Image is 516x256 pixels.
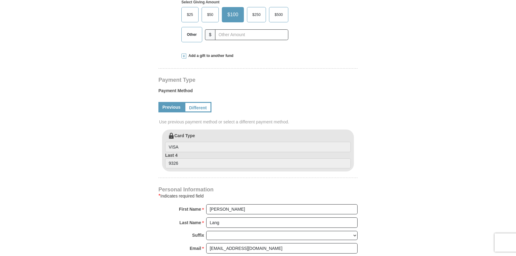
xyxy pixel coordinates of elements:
span: $250 [249,10,264,19]
strong: Email [190,244,201,253]
label: Payment Method [158,88,358,97]
strong: First Name [179,205,201,213]
input: Card Type [165,142,351,152]
span: Use previous payment method or select a different payment method. [159,119,358,125]
span: $500 [271,10,286,19]
span: $50 [204,10,216,19]
input: Last 4 [165,158,351,169]
input: Other Amount [215,29,288,40]
span: Other [184,30,200,39]
h4: Personal Information [158,187,358,192]
span: $100 [224,10,241,19]
span: Add a gift to another fund [186,53,233,58]
div: Indicates required field [158,192,358,200]
label: Card Type [165,133,351,152]
strong: Suffix [192,231,204,239]
a: Previous [158,102,184,112]
a: Different [184,102,211,112]
strong: Last Name [180,218,201,227]
label: Last 4 [165,152,351,169]
h4: Payment Type [158,77,358,82]
span: $25 [184,10,196,19]
span: $ [205,29,215,40]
